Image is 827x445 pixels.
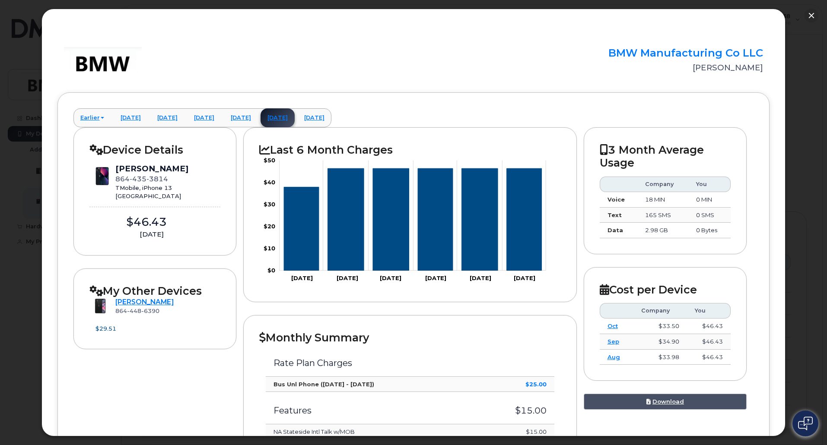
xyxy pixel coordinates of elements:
a: Sep [608,338,619,345]
td: $46.43 [687,350,731,365]
g: Chart [264,157,546,281]
td: $33.98 [633,350,687,365]
a: [PERSON_NAME] [115,298,174,306]
span: 864 [115,307,159,314]
tspan: [DATE] [514,275,535,281]
g: Series [284,169,542,271]
strong: $25.00 [525,381,547,388]
td: $46.43 [687,334,731,350]
h2: Monthly Summary [259,331,560,344]
a: Oct [608,322,618,329]
td: $34.90 [633,334,687,350]
img: Open chat [798,417,813,430]
th: Company [633,303,687,319]
strong: Bus Unl Phone ([DATE] - [DATE]) [274,381,374,388]
tspan: [DATE] [337,275,358,281]
tspan: [DATE] [380,275,402,281]
tspan: [DATE] [470,275,491,281]
td: $46.43 [687,319,731,334]
a: Download [584,394,747,410]
h2: Cost per Device [600,283,731,296]
tspan: [DATE] [425,275,447,281]
tspan: [DATE] [291,275,313,281]
span: 6390 [141,307,159,314]
th: You [687,303,731,319]
td: $33.50 [633,319,687,334]
h3: Rate Plan Charges [274,358,546,368]
a: Aug [608,353,620,360]
h2: My Other Devices [89,284,221,297]
tspan: $0 [267,267,275,274]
